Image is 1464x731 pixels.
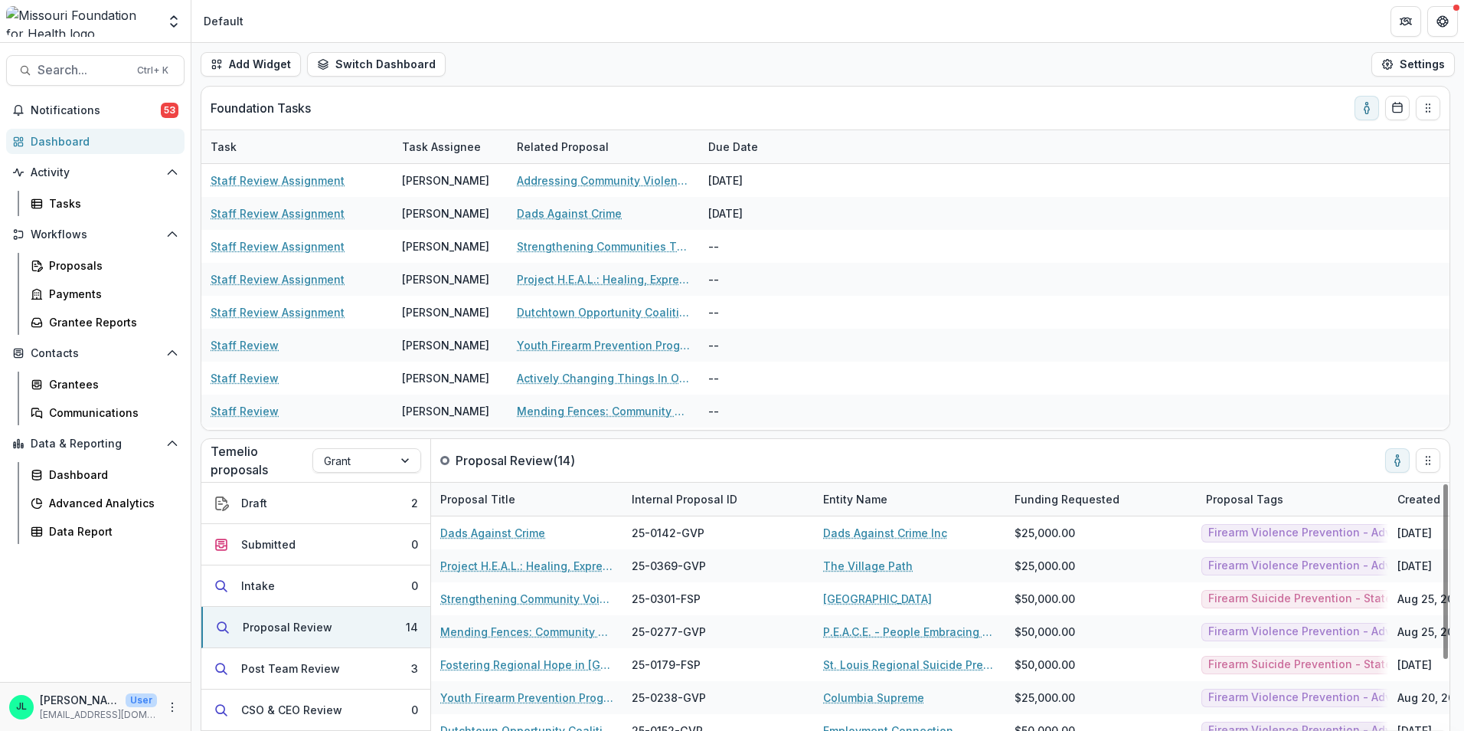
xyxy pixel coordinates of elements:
[25,372,185,397] a: Grantees
[6,431,185,456] button: Open Data & Reporting
[411,661,418,677] div: 3
[508,130,699,163] div: Related Proposal
[393,139,490,155] div: Task Assignee
[1197,491,1292,507] div: Proposal Tags
[163,698,181,716] button: More
[402,337,489,353] div: [PERSON_NAME]
[517,238,690,254] a: Strengthening Communities Through Firearm Suicide Prevention
[211,99,311,117] p: Foundation Tasks
[440,525,545,541] a: Dads Against Crime
[699,428,814,461] div: --
[402,205,489,221] div: [PERSON_NAME]
[25,462,185,487] a: Dashboard
[49,467,172,483] div: Dashboard
[823,624,996,640] a: P.E.A.C.E. - People Embracing Another Choice Effectively
[517,403,690,419] a: Mending Fences: Community Violence Intervention for Youth
[49,376,172,392] div: Grantees
[211,403,279,419] a: Staff Review
[1015,558,1075,574] span: $25,000.00
[31,228,160,241] span: Workflows
[1388,491,1449,507] div: Created
[632,657,701,673] span: 25-0179-FSP
[241,661,340,677] div: Post Team Review
[201,139,246,155] div: Task
[814,483,1005,516] div: Entity Name
[699,395,814,428] div: --
[411,495,418,511] div: 2
[440,591,613,607] a: Strengthening Community Voices: CASPER Data to Action on Mental Health and Firearm Safety
[201,483,430,524] button: Draft2
[1385,448,1410,473] button: toggle-assigned-to-me
[201,52,301,77] button: Add Widget
[1005,483,1197,516] div: Funding Requested
[1427,6,1458,37] button: Get Help
[49,286,172,302] div: Payments
[431,491,524,507] div: Proposal Title
[49,257,172,274] div: Proposals
[699,139,767,155] div: Due Date
[201,524,430,565] button: Submitted0
[699,130,814,163] div: Due Date
[40,692,119,708] p: [PERSON_NAME]
[1015,525,1075,541] span: $25,000.00
[25,281,185,306] a: Payments
[25,253,185,278] a: Proposals
[307,52,446,77] button: Switch Dashboard
[1197,483,1388,516] div: Proposal Tags
[31,104,161,117] span: Notifications
[49,195,172,211] div: Tasks
[211,370,279,386] a: Staff Review
[201,690,430,731] button: CSO & CEO Review0
[6,6,157,37] img: Missouri Foundation for Health logo
[411,536,418,552] div: 0
[699,296,814,329] div: --
[241,578,275,594] div: Intake
[1015,690,1075,706] span: $25,000.00
[126,693,157,707] p: User
[411,578,418,594] div: 0
[402,238,489,254] div: [PERSON_NAME]
[632,624,706,640] span: 25-0277-GVP
[623,491,747,507] div: Internal Proposal ID
[25,400,185,425] a: Communications
[201,130,393,163] div: Task
[6,160,185,185] button: Open Activity
[517,172,690,188] a: Addressing Community Violence Through High-quality Arts and Education Experiences
[38,63,128,77] span: Search...
[31,133,172,149] div: Dashboard
[517,205,622,221] a: Dads Against Crime
[699,263,814,296] div: --
[25,519,185,544] a: Data Report
[402,370,489,386] div: [PERSON_NAME]
[1416,96,1440,120] button: Drag
[241,495,267,511] div: Draft
[134,62,172,79] div: Ctrl + K
[6,55,185,86] button: Search...
[211,205,345,221] a: Staff Review Assignment
[517,370,690,386] a: Actively Changing Things In Our Neighborhoods
[623,483,814,516] div: Internal Proposal ID
[814,491,897,507] div: Entity Name
[16,702,27,712] div: Jessi LaRose
[440,657,613,673] a: Fostering Regional Hope in [GEOGRAPHIC_DATA]
[40,708,157,722] p: [EMAIL_ADDRESS][DOMAIN_NAME]
[243,619,332,635] div: Proposal Review
[632,690,706,706] span: 25-0238-GVP
[6,129,185,154] a: Dashboard
[1397,558,1432,574] div: [DATE]
[201,565,430,607] button: Intake0
[31,438,160,451] span: Data & Reporting
[198,10,250,32] nav: breadcrumb
[204,13,243,29] div: Default
[211,271,345,287] a: Staff Review Assignment
[1005,491,1129,507] div: Funding Requested
[1015,591,1075,607] span: $50,000.00
[211,304,345,320] a: Staff Review Assignment
[49,314,172,330] div: Grantee Reports
[402,271,489,287] div: [PERSON_NAME]
[517,304,690,320] a: Dutchtown Opportunity Coalition for Youth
